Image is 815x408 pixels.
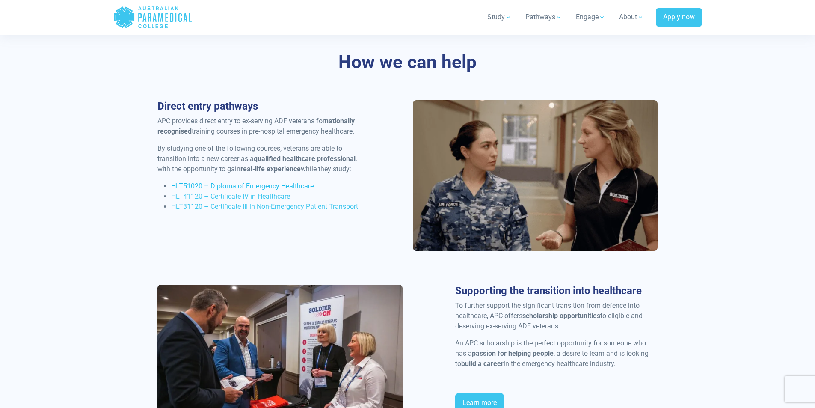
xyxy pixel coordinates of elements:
p: To further support the significant transition from defence into healthcare, APC offers to eligibl... [455,301,658,331]
a: Study [482,5,517,29]
h3: How we can help [157,51,658,73]
strong: nationally recognised [157,117,355,135]
a: HLT41120 – Certificate IV in Healthcare [171,192,290,200]
strong: scholarship opportunities [522,312,600,320]
a: Australian Paramedical College [113,3,193,31]
h3: Supporting the transition into healthcare [455,285,658,297]
strong: build a career [461,360,504,368]
strong: real-life experience [240,165,301,173]
span: An APC scholarship is the perfect opportunity for someone who has a , a desire to learn and is lo... [455,339,649,368]
h3: Direct entry pathways [157,100,360,113]
p: By studying one of the following courses, veterans are able to transition into a new career as a ... [157,143,360,174]
a: HLT51020 – Diploma of Emergency Healthcare [171,182,314,190]
strong: passion for helping people [472,349,554,357]
a: Apply now [656,8,702,27]
strong: qualified healthcare professional [254,155,356,163]
a: HLT31120 – Certificate III in Non-Emergency Patient Transport [171,203,358,211]
p: APC provides direct entry to ex-serving ADF veterans for training courses in pre-hospital emergen... [157,116,360,137]
a: About [614,5,649,29]
a: Engage [571,5,611,29]
a: Pathways [520,5,567,29]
